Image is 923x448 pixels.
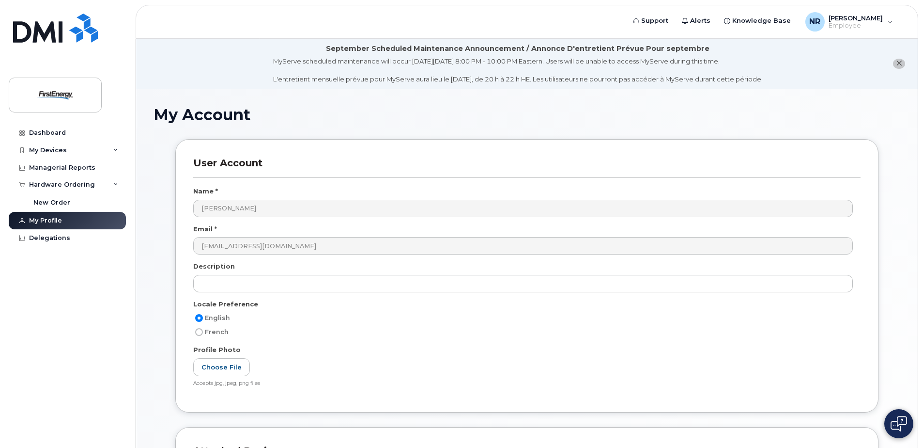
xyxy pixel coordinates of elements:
h3: User Account [193,157,861,178]
button: close notification [893,59,905,69]
span: French [205,328,229,336]
div: September Scheduled Maintenance Announcement / Annonce D'entretient Prévue Pour septembre [326,44,709,54]
div: MyServe scheduled maintenance will occur [DATE][DATE] 8:00 PM - 10:00 PM Eastern. Users will be u... [273,57,763,84]
img: Open chat [891,416,907,432]
label: Choose File [193,358,250,376]
label: Profile Photo [193,345,241,354]
span: English [205,314,230,321]
input: French [195,328,203,336]
label: Email * [193,224,217,234]
h1: My Account [154,106,900,123]
label: Description [193,262,235,271]
div: Accepts jpg, jpeg, png files [193,380,853,387]
input: English [195,314,203,322]
label: Locale Preference [193,300,258,309]
label: Name * [193,187,218,196]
